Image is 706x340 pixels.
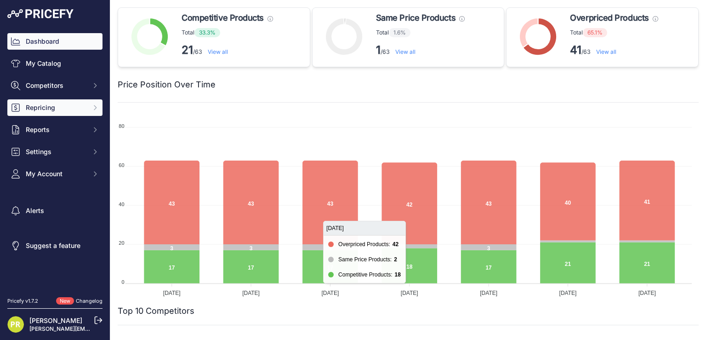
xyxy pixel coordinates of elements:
p: /63 [376,43,465,58]
p: /63 [570,43,658,58]
a: View all [596,48,616,55]
span: Reports [26,125,86,134]
tspan: [DATE] [401,290,418,296]
tspan: [DATE] [638,290,656,296]
span: My Account [26,169,86,179]
span: 33.3% [194,28,220,37]
strong: 1 [376,43,381,57]
button: Repricing [7,99,102,116]
p: Total [570,28,658,37]
tspan: 60 [119,162,124,168]
span: 1.6% [389,28,410,37]
tspan: 40 [119,202,124,207]
tspan: 0 [121,279,124,285]
tspan: [DATE] [559,290,577,296]
tspan: [DATE] [242,290,260,296]
button: My Account [7,166,102,182]
a: [PERSON_NAME][EMAIL_ADDRESS][PERSON_NAME][DOMAIN_NAME] [29,325,216,332]
strong: 41 [570,43,581,57]
div: Pricefy v1.7.2 [7,297,38,305]
a: Changelog [76,298,102,304]
a: [PERSON_NAME] [29,317,82,324]
h2: Price Position Over Time [118,78,216,91]
a: Alerts [7,202,102,219]
button: Settings [7,144,102,160]
strong: 21 [182,43,193,57]
p: Total [182,28,273,37]
tspan: [DATE] [322,290,339,296]
span: Settings [26,147,86,156]
span: Same Price Products [376,12,455,24]
nav: Sidebar [7,33,102,286]
a: Suggest a feature [7,237,102,254]
p: Total [376,28,465,37]
span: Repricing [26,103,86,112]
img: Pricefy Logo [7,9,74,18]
a: My Catalog [7,55,102,72]
span: Competitive Products [182,12,264,24]
span: Overpriced Products [570,12,649,24]
button: Competitors [7,77,102,94]
span: Competitors [26,81,86,90]
button: Reports [7,121,102,138]
a: View all [208,48,228,55]
tspan: [DATE] [480,290,497,296]
tspan: 20 [119,240,124,246]
h2: Top 10 Competitors [118,305,194,317]
a: Dashboard [7,33,102,50]
tspan: 80 [119,123,124,129]
span: New [56,297,74,305]
tspan: [DATE] [163,290,181,296]
a: View all [395,48,416,55]
p: /63 [182,43,273,58]
span: 65.1% [583,28,607,37]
